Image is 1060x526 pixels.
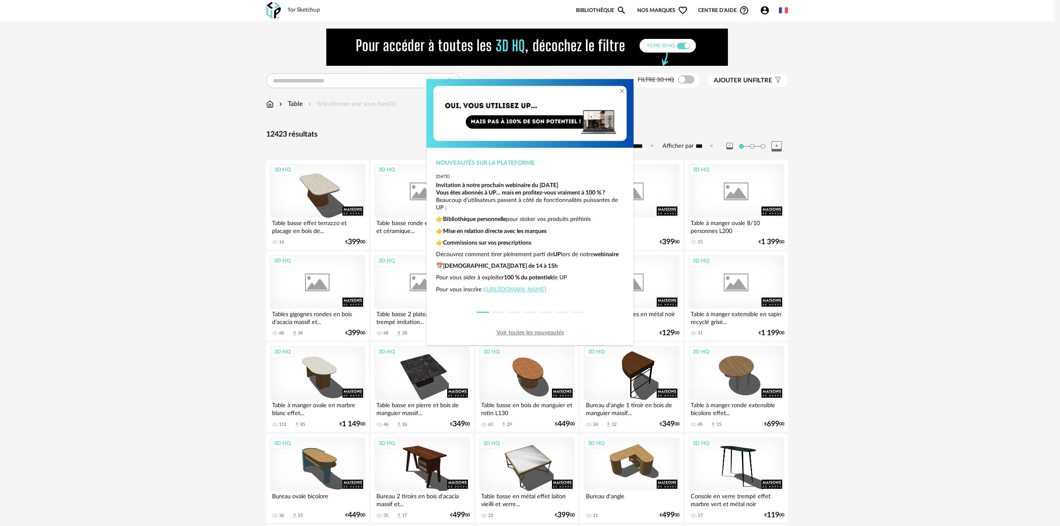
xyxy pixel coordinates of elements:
strong: Vous êtes abonnés à UP… mais en profitez-vous vraiment à 100 % ? [436,190,605,196]
strong: Mise en relation directe avec les marques [443,228,547,234]
strong: 100 % du potentiel [504,275,552,281]
p: Pour vous inscrire : [436,286,624,293]
strong: webinaire [593,252,619,257]
div: Nouveautés sur la plateforme [436,159,624,167]
button: Close [619,87,625,96]
p: Beaucoup d’utilisateurs passent à côté de fonctionnalités puissantes de UP : [436,189,624,212]
p: Pour vous aider à exploiter de UP [436,274,624,281]
p: 👉 [436,239,624,247]
a: Voir toutes les nouveautés [496,330,564,336]
strong: Bibliothèque personnelle [443,216,506,222]
p: Découvrez comment tirer pleinement parti de lors de notre [436,251,624,258]
p: 👉 [436,228,624,235]
strong: UP [553,252,561,257]
div: Invitation à notre prochain webinaire du [DATE] [436,182,624,189]
div: dialog [426,79,634,345]
div: [DATE] [436,174,624,180]
strong: [DEMOGRAPHIC_DATA][DATE] de 14 à 15h [443,263,558,269]
p: 📅 [436,262,624,270]
strong: Commissions sur vos prescriptions [443,240,531,246]
p: 👉 pour stoker vos produits préférés [436,216,624,223]
a: [URL][DOMAIN_NAME] [485,287,546,293]
img: Copie%20de%20Orange%20Yellow%20Gradient%20Minimal%20Coming%20Soon%20Email%20Header%20(1)%20(1).png [426,79,634,148]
